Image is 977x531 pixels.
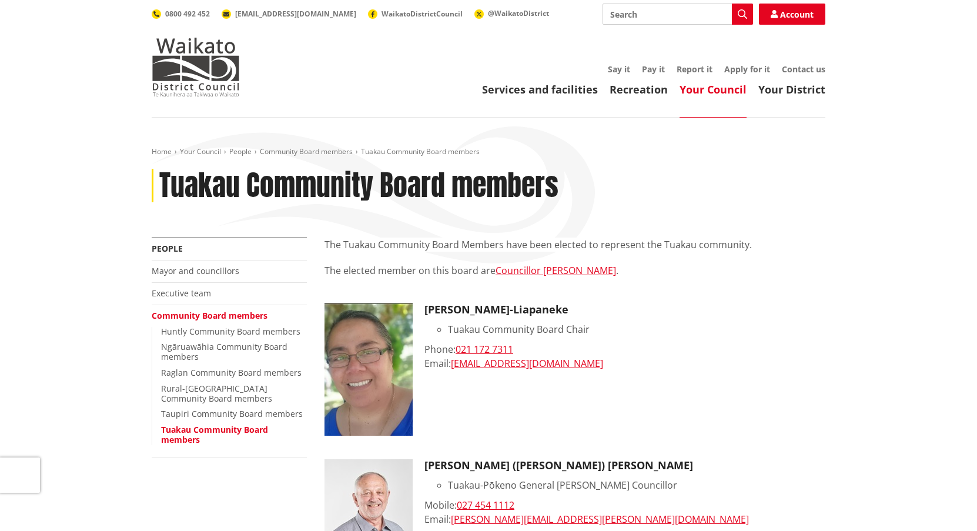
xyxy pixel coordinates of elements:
[488,8,549,18] span: @WaikatoDistrict
[424,459,825,472] h3: [PERSON_NAME] ([PERSON_NAME]) [PERSON_NAME]
[680,82,747,96] a: Your Council
[724,64,770,75] a: Apply for it
[161,367,302,378] a: Raglan Community Board members
[324,263,825,292] p: The elected member on this board are .
[161,383,272,404] a: Rural-[GEOGRAPHIC_DATA] Community Board members
[152,265,239,276] a: Mayor and councillors
[235,9,356,19] span: [EMAIL_ADDRESS][DOMAIN_NAME]
[451,357,603,370] a: [EMAIL_ADDRESS][DOMAIN_NAME]
[368,9,463,19] a: WaikatoDistrictCouncil
[758,82,825,96] a: Your District
[424,356,825,370] div: Email:
[448,478,825,492] li: Tuakau-Pōkeno General [PERSON_NAME] Councillor
[677,64,712,75] a: Report it
[229,146,252,156] a: People
[222,9,356,19] a: [EMAIL_ADDRESS][DOMAIN_NAME]
[161,424,268,445] a: Tuakau Community Board members
[152,288,211,299] a: Executive team
[161,408,303,419] a: Taupiri Community Board members
[603,4,753,25] input: Search input
[424,512,825,526] div: Email:
[152,147,825,157] nav: breadcrumb
[152,9,210,19] a: 0800 492 452
[152,243,183,254] a: People
[165,9,210,19] span: 0800 492 452
[496,264,616,277] a: Councillor [PERSON_NAME]
[324,303,413,436] img: Grace Tema-Liapaneke
[152,146,172,156] a: Home
[424,303,825,316] h3: [PERSON_NAME]-Liapaneke
[382,9,463,19] span: WaikatoDistrictCouncil
[152,310,267,321] a: Community Board members
[457,499,514,512] a: 027 454 1112
[451,513,749,526] a: [PERSON_NAME][EMAIL_ADDRESS][PERSON_NAME][DOMAIN_NAME]
[361,146,480,156] span: Tuakau Community Board members
[782,64,825,75] a: Contact us
[161,341,287,362] a: Ngāruawāhia Community Board members
[448,322,825,336] li: Tuakau Community Board Chair
[424,342,825,356] div: Phone:
[152,38,240,96] img: Waikato District Council - Te Kaunihera aa Takiwaa o Waikato
[642,64,665,75] a: Pay it
[180,146,221,156] a: Your Council
[260,146,353,156] a: Community Board members
[159,169,558,203] h1: Tuakau Community Board members
[424,498,825,512] div: Mobile:
[474,8,549,18] a: @WaikatoDistrict
[610,82,668,96] a: Recreation
[608,64,630,75] a: Say it
[161,326,300,337] a: Huntly Community Board members
[324,238,825,252] p: The Tuakau Community Board Members have been elected to represent the Tuakau community.
[759,4,825,25] a: Account
[482,82,598,96] a: Services and facilities
[456,343,513,356] a: 021 172 7311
